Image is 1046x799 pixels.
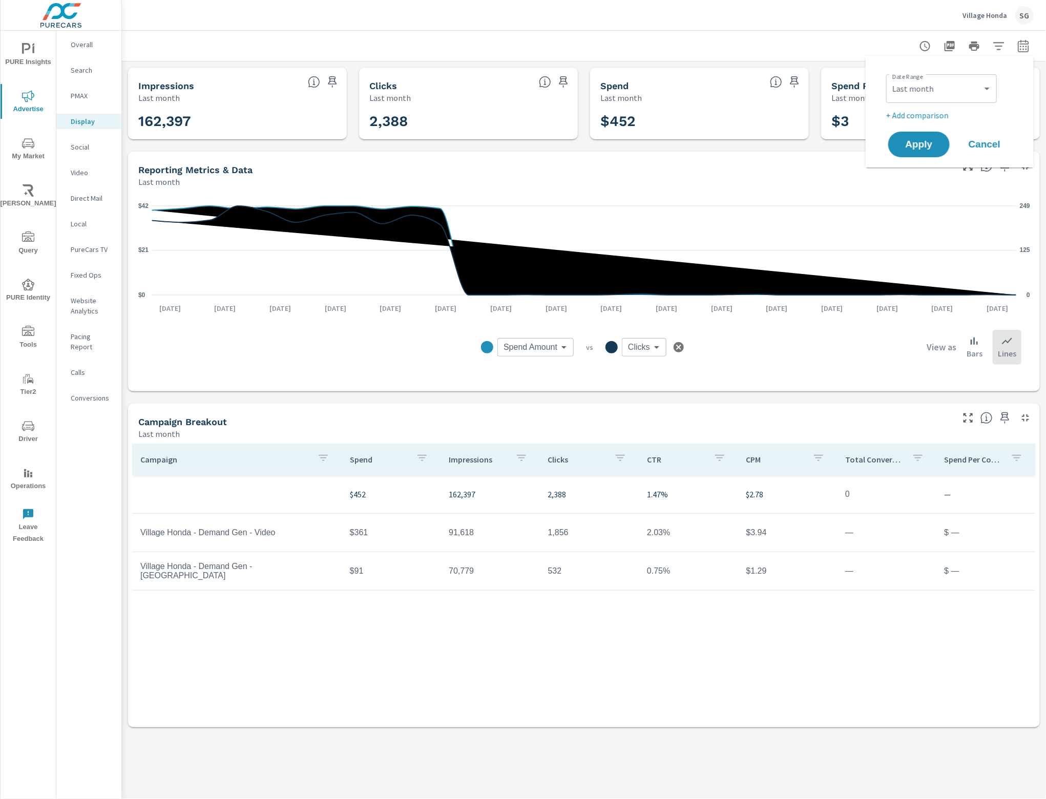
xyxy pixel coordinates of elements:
[138,113,337,130] h3: 162,397
[600,113,799,130] h3: $452
[738,520,837,545] td: $3.94
[647,454,705,465] p: CTR
[56,191,121,206] div: Direct Mail
[4,508,53,545] span: Leave Feedback
[56,216,121,232] div: Local
[138,428,180,440] p: Last month
[746,454,804,465] p: CPM
[1020,202,1030,209] text: 249
[138,246,149,254] text: $21
[831,92,873,104] p: Last month
[594,303,630,313] p: [DATE]
[831,80,924,91] h5: Spend Per Unit Sold
[262,303,298,313] p: [DATE]
[837,520,936,545] td: —
[538,303,574,313] p: [DATE]
[814,303,850,313] p: [DATE]
[56,139,121,155] div: Social
[1017,410,1034,426] button: Minimize Widget
[342,558,441,584] td: $91
[738,558,837,584] td: $1.29
[71,116,113,127] p: Display
[4,232,53,257] span: Query
[132,554,342,588] td: Village Honda - Demand Gen - [GEOGRAPHIC_DATA]
[989,36,1009,56] button: Apply Filters
[71,296,113,316] p: Website Analytics
[483,303,519,313] p: [DATE]
[132,520,342,545] td: Village Honda - Demand Gen - Video
[449,454,507,465] p: Impressions
[925,303,960,313] p: [DATE]
[71,193,113,203] p: Direct Mail
[936,520,1035,545] td: $ —
[428,303,464,313] p: [DATE]
[837,481,936,507] td: 0
[342,520,441,545] td: $361
[138,416,227,427] h5: Campaign Breakout
[639,520,738,545] td: 2.03%
[350,488,432,500] p: $452
[647,488,729,500] p: 1.47%
[4,420,53,445] span: Driver
[138,291,145,299] text: $0
[837,558,936,584] td: —
[56,165,121,180] div: Video
[71,331,113,352] p: Pacing Report
[152,303,188,313] p: [DATE]
[441,520,539,545] td: 91,618
[56,293,121,319] div: Website Analytics
[71,367,113,377] p: Calls
[960,410,976,426] button: Make Fullscreen
[980,412,993,424] span: This is a summary of Display performance results by campaign. Each column can be sorted.
[56,88,121,103] div: PMAX
[369,80,397,91] h5: Clicks
[746,488,829,500] p: $2.78
[4,373,53,398] span: Tier2
[1020,246,1030,254] text: 125
[548,488,631,500] p: 2,388
[869,303,905,313] p: [DATE]
[71,167,113,178] p: Video
[997,410,1013,426] span: Save this to your personalized report
[540,520,639,545] td: 1,856
[56,114,121,129] div: Display
[786,74,803,90] span: Save this to your personalized report
[71,393,113,403] p: Conversions
[628,342,650,352] span: Clicks
[1,31,56,549] div: nav menu
[71,244,113,255] p: PureCars TV
[539,76,551,88] span: The number of times an ad was clicked by a consumer.
[497,338,574,356] div: Spend Amount
[138,80,194,91] h5: Impressions
[350,454,408,465] p: Spend
[441,558,539,584] td: 70,779
[639,558,738,584] td: 0.75%
[71,65,113,75] p: Search
[1015,6,1034,25] div: SG
[138,202,149,209] text: $42
[318,303,353,313] p: [DATE]
[945,488,1027,500] p: —
[600,80,629,91] h5: Spend
[56,365,121,380] div: Calls
[1013,36,1034,56] button: Select Date Range
[71,142,113,152] p: Social
[759,303,795,313] p: [DATE]
[138,176,180,188] p: Last month
[138,164,253,175] h5: Reporting Metrics & Data
[373,303,409,313] p: [DATE]
[4,326,53,351] span: Tools
[56,37,121,52] div: Overall
[954,132,1015,157] button: Cancel
[4,279,53,304] span: PURE Identity
[71,219,113,229] p: Local
[4,43,53,68] span: PURE Insights
[967,347,982,360] p: Bars
[4,184,53,209] span: [PERSON_NAME]
[4,90,53,115] span: Advertise
[898,140,939,149] span: Apply
[324,74,341,90] span: Save this to your personalized report
[140,454,309,465] p: Campaign
[71,39,113,50] p: Overall
[648,303,684,313] p: [DATE]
